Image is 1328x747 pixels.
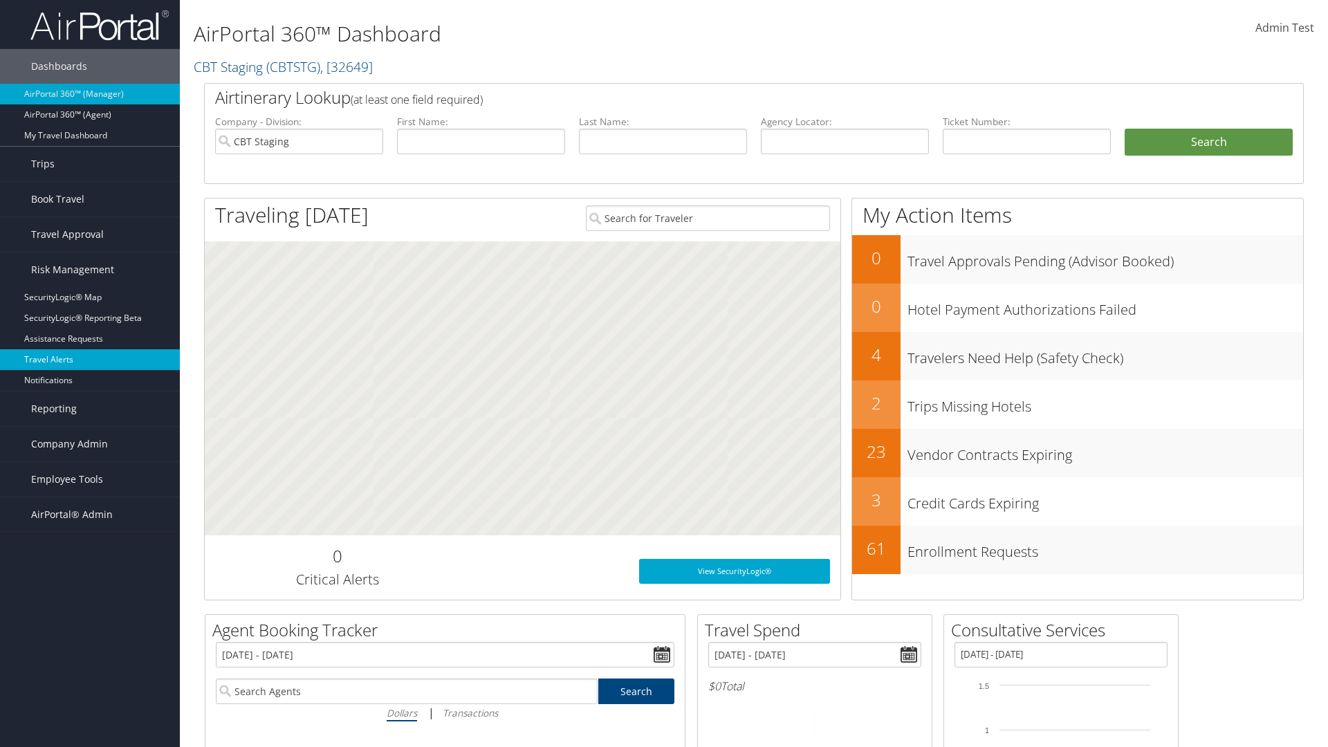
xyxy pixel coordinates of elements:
h2: 4 [852,343,901,367]
h2: Travel Spend [705,618,932,642]
span: Employee Tools [31,462,103,497]
h1: My Action Items [852,201,1303,230]
img: airportal-logo.png [30,9,169,41]
span: Company Admin [31,427,108,461]
a: CBT Staging [194,57,373,76]
h6: Total [708,679,921,694]
label: Company - Division: [215,115,383,129]
a: Admin Test [1255,7,1314,50]
span: Book Travel [31,182,84,216]
span: $0 [708,679,721,694]
span: (at least one field required) [351,92,483,107]
h3: Vendor Contracts Expiring [907,439,1303,465]
label: Last Name: [579,115,747,129]
h2: 0 [215,544,459,568]
a: 23Vendor Contracts Expiring [852,429,1303,477]
h3: Trips Missing Hotels [907,390,1303,416]
label: Ticket Number: [943,115,1111,129]
i: Transactions [443,706,498,719]
h2: 61 [852,537,901,560]
a: 0Hotel Payment Authorizations Failed [852,284,1303,332]
h3: Hotel Payment Authorizations Failed [907,293,1303,320]
a: 0Travel Approvals Pending (Advisor Booked) [852,235,1303,284]
a: 61Enrollment Requests [852,526,1303,574]
h1: AirPortal 360™ Dashboard [194,19,941,48]
h2: 3 [852,488,901,512]
a: 3Credit Cards Expiring [852,477,1303,526]
label: First Name: [397,115,565,129]
div: | [216,704,674,721]
tspan: 1 [985,726,989,735]
h3: Travel Approvals Pending (Advisor Booked) [907,245,1303,271]
h2: 0 [852,246,901,270]
input: Search for Traveler [586,205,830,231]
span: Reporting [31,391,77,426]
label: Agency Locator: [761,115,929,129]
a: Search [598,679,675,704]
h3: Critical Alerts [215,570,459,589]
span: Trips [31,147,55,181]
span: , [ 32649 ] [320,57,373,76]
h1: Traveling [DATE] [215,201,369,230]
h2: Agent Booking Tracker [212,618,685,642]
span: Admin Test [1255,20,1314,35]
h3: Travelers Need Help (Safety Check) [907,342,1303,368]
h2: 23 [852,440,901,463]
a: 4Travelers Need Help (Safety Check) [852,332,1303,380]
span: Dashboards [31,49,87,84]
span: Risk Management [31,252,114,287]
h2: Consultative Services [951,618,1178,642]
span: AirPortal® Admin [31,497,113,532]
i: Dollars [387,706,417,719]
span: ( CBTSTG ) [266,57,320,76]
h2: 2 [852,391,901,415]
input: Search Agents [216,679,598,704]
button: Search [1125,129,1293,156]
h3: Credit Cards Expiring [907,487,1303,513]
a: 2Trips Missing Hotels [852,380,1303,429]
h2: 0 [852,295,901,318]
span: Travel Approval [31,217,104,252]
h3: Enrollment Requests [907,535,1303,562]
h2: Airtinerary Lookup [215,86,1201,109]
a: View SecurityLogic® [639,559,830,584]
tspan: 1.5 [979,682,989,690]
